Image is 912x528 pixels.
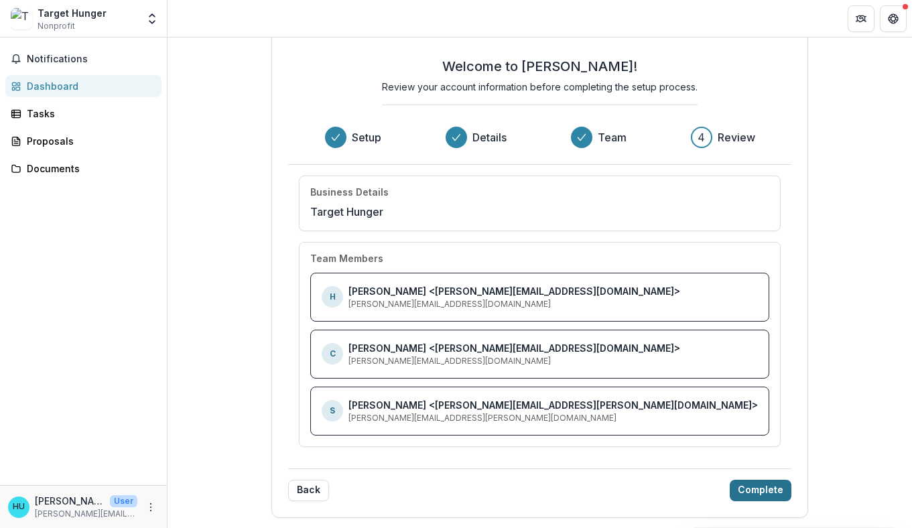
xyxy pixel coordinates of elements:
p: [PERSON_NAME] [35,494,105,508]
p: H [330,291,336,303]
h3: Review [718,129,755,145]
h3: Details [472,129,507,145]
button: Notifications [5,48,161,70]
a: Tasks [5,103,161,125]
img: Target Hunger [11,8,32,29]
a: Proposals [5,130,161,152]
span: Nonprofit [38,20,75,32]
a: Dashboard [5,75,161,97]
button: More [143,499,159,515]
p: [PERSON_NAME] <[PERSON_NAME][EMAIL_ADDRESS][PERSON_NAME][DOMAIN_NAME]> [348,398,758,412]
p: [PERSON_NAME][EMAIL_ADDRESS][DOMAIN_NAME] [35,508,137,520]
div: Tasks [27,107,151,121]
button: Back [288,480,329,501]
div: 4 [698,129,705,145]
div: Target Hunger [38,6,107,20]
div: Dashboard [27,79,151,93]
span: Notifications [27,54,156,65]
h2: Welcome to [PERSON_NAME]! [442,58,637,74]
p: [PERSON_NAME][EMAIL_ADDRESS][PERSON_NAME][DOMAIN_NAME] [348,412,616,424]
h4: Business Details [310,187,389,198]
div: Proposals [27,134,151,148]
p: [PERSON_NAME] <[PERSON_NAME][EMAIL_ADDRESS][DOMAIN_NAME]> [348,341,680,355]
p: S [330,405,335,417]
p: [PERSON_NAME][EMAIL_ADDRESS][DOMAIN_NAME] [348,298,551,310]
p: [PERSON_NAME][EMAIL_ADDRESS][DOMAIN_NAME] [348,355,551,367]
a: Documents [5,157,161,180]
div: Documents [27,161,151,176]
p: Review your account information before completing the setup process. [382,80,698,94]
p: User [110,495,137,507]
h3: Team [598,129,627,145]
h3: Setup [352,129,381,145]
button: Open entity switcher [143,5,161,32]
p: Target Hunger [310,204,383,220]
button: Get Help [880,5,907,32]
p: [PERSON_NAME] <[PERSON_NAME][EMAIL_ADDRESS][DOMAIN_NAME]> [348,284,680,298]
div: Progress [325,127,755,148]
div: Hannah Urie [13,503,25,511]
button: Complete [730,480,791,501]
h4: Team Members [310,253,383,265]
p: C [330,348,336,360]
button: Partners [848,5,874,32]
